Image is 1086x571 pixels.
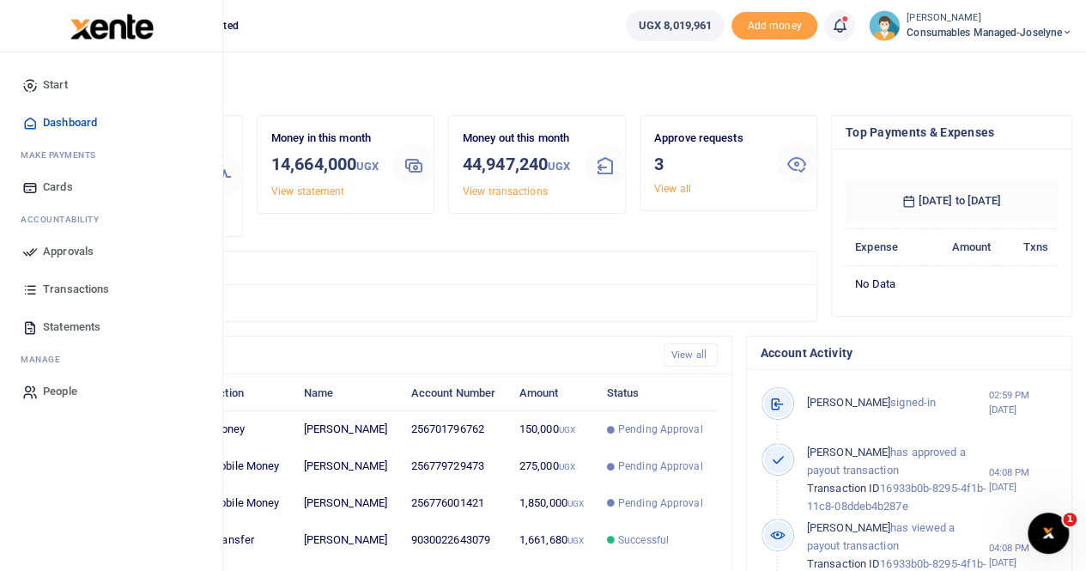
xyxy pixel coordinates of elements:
[43,319,100,336] span: Statements
[173,521,294,558] td: Bank Transfer
[807,557,880,570] span: Transaction ID
[173,448,294,485] td: MTN Mobile Money
[14,233,209,270] a: Approvals
[846,180,1058,222] h6: [DATE] to [DATE]
[731,12,817,40] li: Toup your wallet
[463,151,571,179] h3: 44,947,240
[294,411,401,448] td: [PERSON_NAME]
[807,394,989,412] p: signed-in
[807,446,890,459] span: [PERSON_NAME]
[401,448,509,485] td: 256779729473
[654,151,762,177] h3: 3
[1063,513,1077,526] span: 1
[907,25,1072,40] span: Consumables managed-Joselyne
[14,346,209,373] li: M
[463,185,548,197] a: View transactions
[173,484,294,521] td: MTN Mobile Money
[43,179,73,196] span: Cards
[567,536,584,545] small: UGX
[654,183,691,195] a: View all
[463,130,571,148] p: Money out this month
[925,229,1001,266] th: Amount
[401,484,509,521] td: 256776001421
[510,521,598,558] td: 1,661,680
[907,11,1072,26] small: [PERSON_NAME]
[988,465,1058,495] small: 04:08 PM [DATE]
[14,308,209,346] a: Statements
[619,10,731,41] li: Wallet ballance
[14,373,209,410] a: People
[69,19,154,32] a: logo-small logo-large logo-large
[846,265,1058,301] td: No data
[846,123,1058,142] h4: Top Payments & Expenses
[65,74,1072,93] h4: Hello Pricillah
[869,10,1072,41] a: profile-user [PERSON_NAME] Consumables managed-Joselyne
[14,104,209,142] a: Dashboard
[294,448,401,485] td: [PERSON_NAME]
[731,12,817,40] span: Add money
[294,521,401,558] td: [PERSON_NAME]
[807,444,989,515] p: has approved a payout transaction 16933b0b-8295-4f1b-11c8-08ddeb4b287e
[510,484,598,521] td: 1,850,000
[43,76,68,94] span: Start
[618,422,703,437] span: Pending Approval
[294,484,401,521] td: [PERSON_NAME]
[869,10,900,41] img: profile-user
[14,168,209,206] a: Cards
[70,14,154,39] img: logo-large
[558,425,574,434] small: UGX
[761,343,1058,362] h4: Account Activity
[510,411,598,448] td: 150,000
[807,521,890,534] span: [PERSON_NAME]
[618,495,703,511] span: Pending Approval
[807,396,890,409] span: [PERSON_NAME]
[731,18,817,31] a: Add money
[80,258,803,277] h4: Transactions Overview
[807,482,880,495] span: Transaction ID
[1028,513,1069,554] iframe: Intercom live chat
[271,185,344,197] a: View statement
[80,346,650,365] h4: Recent Transactions
[618,459,703,474] span: Pending Approval
[846,229,925,266] th: Expense
[548,160,570,173] small: UGX
[401,411,509,448] td: 256701796762
[401,374,509,410] th: Account Number
[271,151,379,179] h3: 14,664,000
[988,541,1058,570] small: 04:08 PM [DATE]
[43,114,97,131] span: Dashboard
[14,206,209,233] li: Ac
[173,411,294,448] td: Airtel Money
[294,374,401,410] th: Name
[33,213,99,226] span: countability
[510,448,598,485] td: 275,000
[43,383,77,400] span: People
[639,17,712,34] span: UGX 8,019,961
[654,130,762,148] p: Approve requests
[510,374,598,410] th: Amount
[626,10,725,41] a: UGX 8,019,961
[43,281,109,298] span: Transactions
[43,243,94,260] span: Approvals
[14,270,209,308] a: Transactions
[29,353,61,366] span: anage
[14,142,209,168] li: M
[988,388,1058,417] small: 02:59 PM [DATE]
[401,521,509,558] td: 9030022643079
[14,66,209,104] a: Start
[558,462,574,471] small: UGX
[567,499,584,508] small: UGX
[29,149,96,161] span: ake Payments
[618,532,669,548] span: Successful
[664,343,718,367] a: View all
[271,130,379,148] p: Money in this month
[1000,229,1058,266] th: Txns
[173,374,294,410] th: Transaction
[356,160,379,173] small: UGX
[598,374,718,410] th: Status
